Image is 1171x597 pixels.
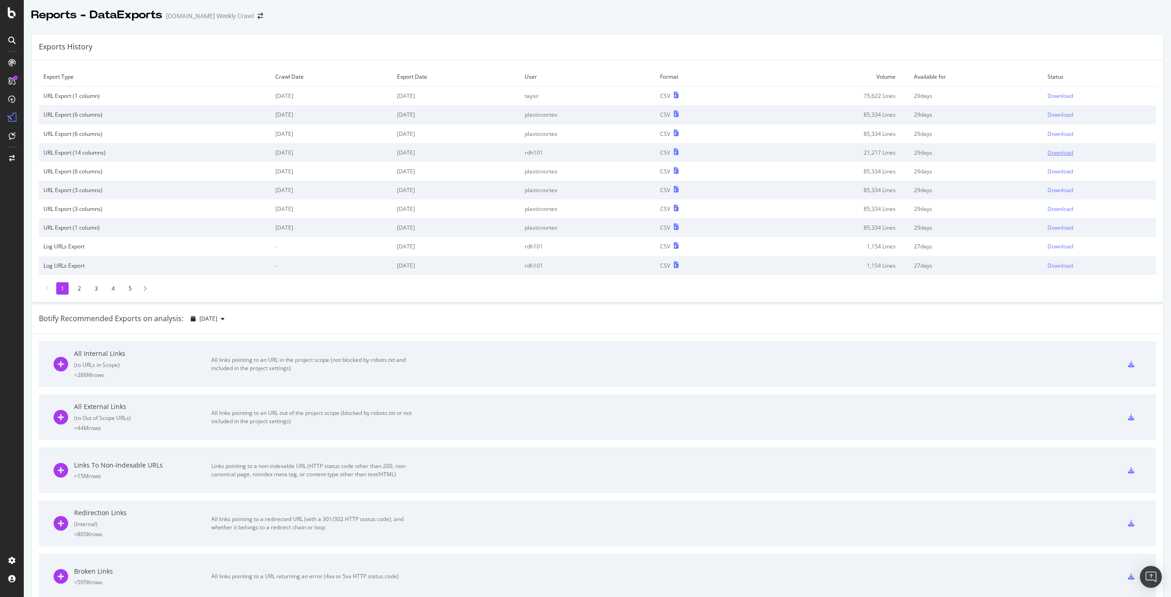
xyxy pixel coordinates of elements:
[746,237,909,256] td: 1,154 Lines
[392,143,520,162] td: [DATE]
[271,143,392,162] td: [DATE]
[1047,92,1073,100] div: Download
[520,162,655,181] td: plasticvortex
[1047,167,1151,175] a: Download
[211,409,417,425] div: All links pointing to an URL out of the project scope (blocked by robots.txt or not included in t...
[392,162,520,181] td: [DATE]
[211,356,417,372] div: All links pointing to an URL in the project scope (not blocked by robots.txt and included in the ...
[1128,520,1134,527] div: csv-export
[124,282,136,295] li: 5
[746,105,909,124] td: 85,334 Lines
[1047,92,1151,100] a: Download
[73,282,86,295] li: 2
[909,86,1043,106] td: 29 days
[520,105,655,124] td: plasticvortex
[909,237,1043,256] td: 27 days
[660,262,670,269] div: CSV
[520,199,655,218] td: plasticvortex
[211,515,417,532] div: All links pointing to a redirected URL (with a 301/302 HTTP status code), and whether it belongs ...
[746,86,909,106] td: 75,622 Lines
[1047,242,1073,250] div: Download
[187,312,228,326] button: [DATE]
[43,167,266,175] div: URL Export (6 columns)
[74,402,211,411] div: All External Links
[392,218,520,237] td: [DATE]
[520,218,655,237] td: plasticvortex
[74,361,211,369] div: ( to URLs in Scope )
[1140,566,1162,588] div: Open Intercom Messenger
[660,224,670,231] div: CSV
[660,186,670,194] div: CSV
[1128,573,1134,580] div: csv-export
[74,424,211,432] div: = 44M rows
[271,256,392,275] td: -
[211,462,417,479] div: Links pointing to a non-indexable URL (HTTP status code other than 200, non-canonical page, noind...
[1047,111,1073,118] div: Download
[520,237,655,256] td: rdh101
[271,218,392,237] td: [DATE]
[271,105,392,124] td: [DATE]
[1047,205,1151,213] a: Download
[39,67,271,86] td: Export Type
[74,567,211,576] div: Broken Links
[199,315,217,323] span: 2025 Sep. 4th
[909,218,1043,237] td: 29 days
[909,162,1043,181] td: 29 days
[166,11,254,21] div: [DOMAIN_NAME] Weekly Crawl
[1043,67,1156,86] td: Status
[660,130,670,138] div: CSV
[43,92,266,100] div: URL Export (1 column)
[392,237,520,256] td: [DATE]
[1047,262,1151,269] a: Download
[43,262,266,269] div: Log URLs Export
[909,256,1043,275] td: 27 days
[392,256,520,275] td: [DATE]
[520,143,655,162] td: rdh101
[43,149,266,156] div: URL Export (14 columns)
[74,578,211,586] div: = 595K rows
[660,242,670,250] div: CSV
[1047,224,1073,231] div: Download
[43,242,266,250] div: Log URLs Export
[392,105,520,124] td: [DATE]
[909,199,1043,218] td: 29 days
[1047,167,1073,175] div: Download
[909,124,1043,143] td: 29 days
[746,181,909,199] td: 85,334 Lines
[271,199,392,218] td: [DATE]
[271,67,392,86] td: Crawl Date
[1047,186,1151,194] a: Download
[746,67,909,86] td: Volume
[271,162,392,181] td: [DATE]
[1047,262,1073,269] div: Download
[655,67,746,86] td: Format
[1047,242,1151,250] a: Download
[1047,149,1073,156] div: Download
[211,572,417,581] div: All links pointing to a URL returning an error (4xx or 5xx HTTP status code)
[43,224,266,231] div: URL Export (1 column)
[107,282,119,295] li: 4
[392,181,520,199] td: [DATE]
[271,237,392,256] td: -
[746,256,909,275] td: 1,154 Lines
[520,86,655,106] td: taysir
[660,167,670,175] div: CSV
[1047,186,1073,194] div: Download
[392,67,520,86] td: Export Date
[1128,414,1134,420] div: csv-export
[746,124,909,143] td: 85,334 Lines
[660,111,670,118] div: CSV
[74,530,211,538] div: = 805K rows
[1047,205,1073,213] div: Download
[909,67,1043,86] td: Available for
[909,105,1043,124] td: 29 days
[1128,467,1134,473] div: csv-export
[1047,149,1151,156] a: Download
[520,256,655,275] td: rdh101
[392,86,520,106] td: [DATE]
[909,143,1043,162] td: 29 days
[520,124,655,143] td: plasticvortex
[74,461,211,470] div: Links To Non-Indexable URLs
[74,371,211,379] div: = 266M rows
[392,124,520,143] td: [DATE]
